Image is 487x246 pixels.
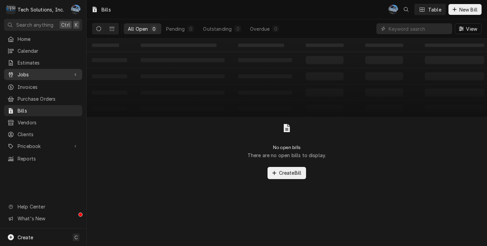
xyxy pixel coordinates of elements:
[4,117,82,128] a: Vendors
[189,25,193,32] div: 0
[71,5,80,14] div: Joe Paschal's Avatar
[306,44,344,47] span: ‌
[248,152,326,159] p: There are no open bills to display.
[18,119,79,126] span: Vendors
[18,83,79,91] span: Invoices
[4,93,82,104] a: Purchase Orders
[455,23,482,34] button: View
[128,25,148,32] div: All Open
[74,234,78,241] span: C
[152,25,156,32] div: 0
[465,25,479,32] span: View
[18,6,64,13] div: Tech Solutions, Inc.
[16,21,53,28] span: Search anything
[389,5,398,14] div: JP
[458,6,479,13] span: New Bill
[365,44,403,47] span: ‌
[4,57,82,68] a: Estimates
[166,25,185,32] div: Pending
[4,33,82,45] a: Home
[4,19,82,31] button: Search anythingCtrlK
[428,6,441,13] div: Table
[236,25,240,32] div: 0
[274,25,278,32] div: 0
[401,4,412,15] button: Open search
[18,59,79,66] span: Estimates
[4,201,82,212] a: Go to Help Center
[18,215,78,222] span: What's New
[389,23,449,34] input: Keyword search
[4,141,82,152] a: Go to Pricebook
[18,35,79,43] span: Home
[18,143,69,150] span: Pricebook
[278,169,303,176] span: Create Bill
[203,25,232,32] div: Outstanding
[18,107,79,114] span: Bills
[87,39,487,117] table: All Open Bills List Loading
[75,21,78,28] span: K
[4,129,82,140] a: Clients
[18,95,79,102] span: Purchase Orders
[6,5,16,14] div: T
[4,45,82,56] a: Calendar
[61,21,70,28] span: Ctrl
[4,105,82,116] a: Bills
[4,153,82,164] a: Reports
[18,235,33,240] span: Create
[389,5,398,14] div: Joe Paschal's Avatar
[250,25,270,32] div: Overdue
[18,203,78,210] span: Help Center
[6,5,16,14] div: Tech Solutions, Inc.'s Avatar
[18,71,69,78] span: Jobs
[273,145,301,150] h2: No open bills
[425,44,484,47] span: ‌
[18,47,79,54] span: Calendar
[448,4,482,15] button: New Bill
[238,44,284,47] span: ‌
[71,5,80,14] div: JP
[18,131,79,138] span: Clients
[141,44,216,47] span: ‌
[268,167,306,179] button: CreateBill
[18,155,79,162] span: Reports
[4,81,82,93] a: Invoices
[4,69,82,80] a: Go to Jobs
[92,44,119,47] span: ‌
[4,213,82,224] a: Go to What's New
